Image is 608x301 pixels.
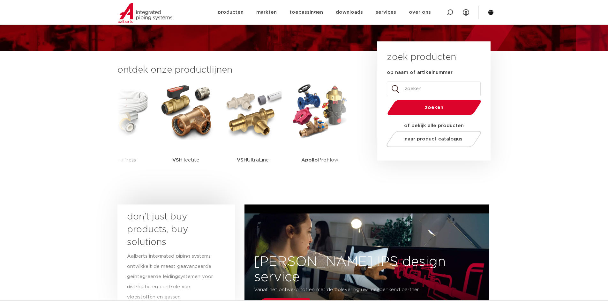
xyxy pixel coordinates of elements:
[404,123,464,128] strong: of bekijk alle producten
[127,211,214,249] h3: don’t just buy products, buy solutions
[172,158,183,162] strong: VSH
[237,140,269,180] p: UltraLine
[172,140,199,180] p: Tectite
[237,158,247,162] strong: VSH
[387,69,453,76] label: op naam of artikelnummer
[291,83,349,180] a: ApolloProFlow
[387,82,481,96] input: zoeken
[301,140,338,180] p: ProFlow
[157,83,214,180] a: VSHTectite
[244,254,489,285] h3: [PERSON_NAME] IPS design service
[117,64,356,76] h3: ontdek onze productlijnen
[404,105,465,110] span: zoeken
[90,83,147,180] a: UltraPress
[405,137,462,141] span: naar product catalogus
[385,131,483,147] a: naar product catalogus
[254,285,441,295] p: Vanaf het ontwerp tot en met de oplevering uw meedenkend partner
[385,99,484,116] button: zoeken
[224,83,281,180] a: VSHUltraLine
[301,158,318,162] strong: Apollo
[101,140,136,180] p: UltraPress
[387,51,456,64] h3: zoek producten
